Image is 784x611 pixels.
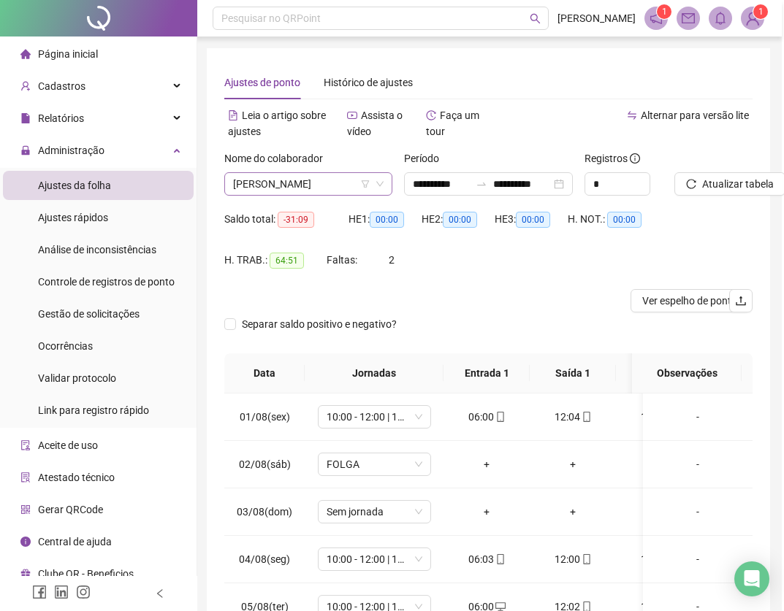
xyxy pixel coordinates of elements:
[682,12,695,25] span: mail
[628,409,690,425] div: 13:02
[735,295,747,307] span: upload
[240,411,290,423] span: 01/08(sex)
[38,472,115,483] span: Atestado técnico
[422,211,495,228] div: HE 2:
[753,4,768,19] sup: Atualize o seu contato no menu Meus Dados
[662,7,667,17] span: 1
[476,178,487,190] span: swap-right
[655,409,741,425] div: -
[155,588,165,599] span: left
[516,212,550,228] span: 00:00
[347,110,357,120] span: youtube
[224,252,327,269] div: H. TRAB.:
[349,211,422,228] div: HE 1:
[734,561,769,596] div: Open Intercom Messenger
[557,10,636,26] span: [PERSON_NAME]
[278,212,314,228] span: -31:09
[38,536,112,547] span: Central de ajuda
[38,372,116,384] span: Validar protocolo
[627,110,637,120] span: swap
[580,554,592,564] span: mobile
[444,353,530,393] th: Entrada 1
[228,109,326,137] span: Leia o artigo sobre ajustes
[642,293,737,309] span: Ver espelho de ponto
[20,113,31,123] span: file
[686,179,696,189] span: reload
[233,173,384,195] span: DERLANE ALVES SANTOS
[607,212,642,228] span: 00:00
[38,145,104,156] span: Administração
[327,453,422,475] span: FOLGA
[742,7,764,29] img: 94260
[236,316,403,332] span: Separar saldo positivo e negativo?
[20,49,31,59] span: home
[630,153,640,164] span: info-circle
[541,456,604,472] div: +
[389,254,395,266] span: 2
[541,504,604,520] div: +
[376,180,384,188] span: down
[327,406,422,428] span: 10:00 - 12:00 | 13:00 - 19:00
[495,211,568,228] div: HE 3:
[426,110,436,120] span: history
[32,585,47,599] span: facebook
[38,112,84,124] span: Relatórios
[270,253,304,269] span: 64:51
[655,456,741,472] div: -
[239,458,291,470] span: 02/08(sáb)
[224,353,305,393] th: Data
[347,109,403,137] span: Assista o vídeo
[580,412,592,422] span: mobile
[38,340,93,352] span: Ocorrências
[38,404,149,416] span: Link para registro rápido
[224,211,349,228] div: Saldo total:
[327,501,422,523] span: Sem jornada
[305,353,444,393] th: Jornadas
[650,12,663,25] span: notification
[530,353,616,393] th: Saída 1
[631,289,749,312] button: Ver espelho de ponto
[655,504,741,520] div: -
[530,13,541,24] span: search
[38,244,156,255] span: Análise de inconsistências
[370,212,404,228] span: 00:00
[541,409,604,425] div: 12:04
[443,212,477,228] span: 00:00
[476,178,487,190] span: to
[38,212,108,223] span: Ajustes rápidos
[38,504,103,515] span: Gerar QRCode
[455,551,518,567] div: 06:03
[228,110,238,120] span: file-text
[628,504,690,520] div: +
[714,12,727,25] span: bell
[224,150,332,166] label: Nome do colaborador
[628,456,690,472] div: +
[494,412,506,422] span: mobile
[239,553,290,565] span: 04/08(seg)
[327,254,359,266] span: Faltas:
[568,211,663,228] div: H. NOT.:
[38,439,98,451] span: Aceite de uso
[585,150,640,166] span: Registros
[20,440,31,450] span: audit
[20,504,31,515] span: qrcode
[327,548,422,570] span: 10:00 - 12:00 | 13:00 - 19:00
[641,109,749,121] span: Alternar para versão lite
[38,48,98,60] span: Página inicial
[237,506,292,518] span: 03/08(dom)
[20,81,31,91] span: user-add
[20,569,31,579] span: gift
[20,472,31,483] span: solution
[38,568,134,580] span: Clube QR - Beneficios
[38,276,175,288] span: Controle de registros de ponto
[644,365,730,381] span: Observações
[38,180,111,191] span: Ajustes da folha
[541,551,604,567] div: 12:00
[426,109,479,137] span: Faça um tour
[38,80,85,92] span: Cadastros
[54,585,69,599] span: linkedin
[702,176,774,192] span: Atualizar tabela
[455,504,518,520] div: +
[628,551,690,567] div: 13:13
[632,353,742,393] th: Observações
